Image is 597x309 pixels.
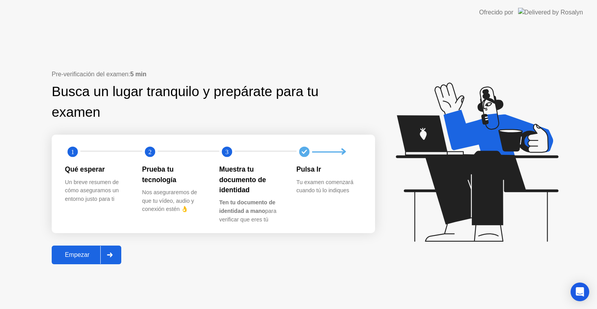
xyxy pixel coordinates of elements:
[148,148,151,156] text: 2
[65,164,130,174] div: Qué esperar
[52,246,121,264] button: Empezar
[142,188,207,214] div: Nos aseguraremos de que tu vídeo, audio y conexión estén 👌
[65,178,130,204] div: Un breve resumen de cómo aseguramos un entorno justo para ti
[225,148,229,156] text: 3
[71,148,74,156] text: 1
[219,198,284,224] div: para verificar que eres tú
[142,164,207,185] div: Prueba tu tecnología
[130,71,147,77] b: 5 min
[54,251,100,258] div: Empezar
[518,8,583,17] img: Delivered by Rosalyn
[219,164,284,195] div: Muestra tu documento de identidad
[479,8,513,17] div: Ofrecido por
[52,81,326,123] div: Busca un lugar tranquilo y prepárate para tu examen
[297,178,361,195] div: Tu examen comenzará cuando tú lo indiques
[52,70,375,79] div: Pre-verificación del examen:
[571,283,589,301] div: Open Intercom Messenger
[297,164,361,174] div: Pulsa Ir
[219,199,275,214] b: Ten tu documento de identidad a mano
